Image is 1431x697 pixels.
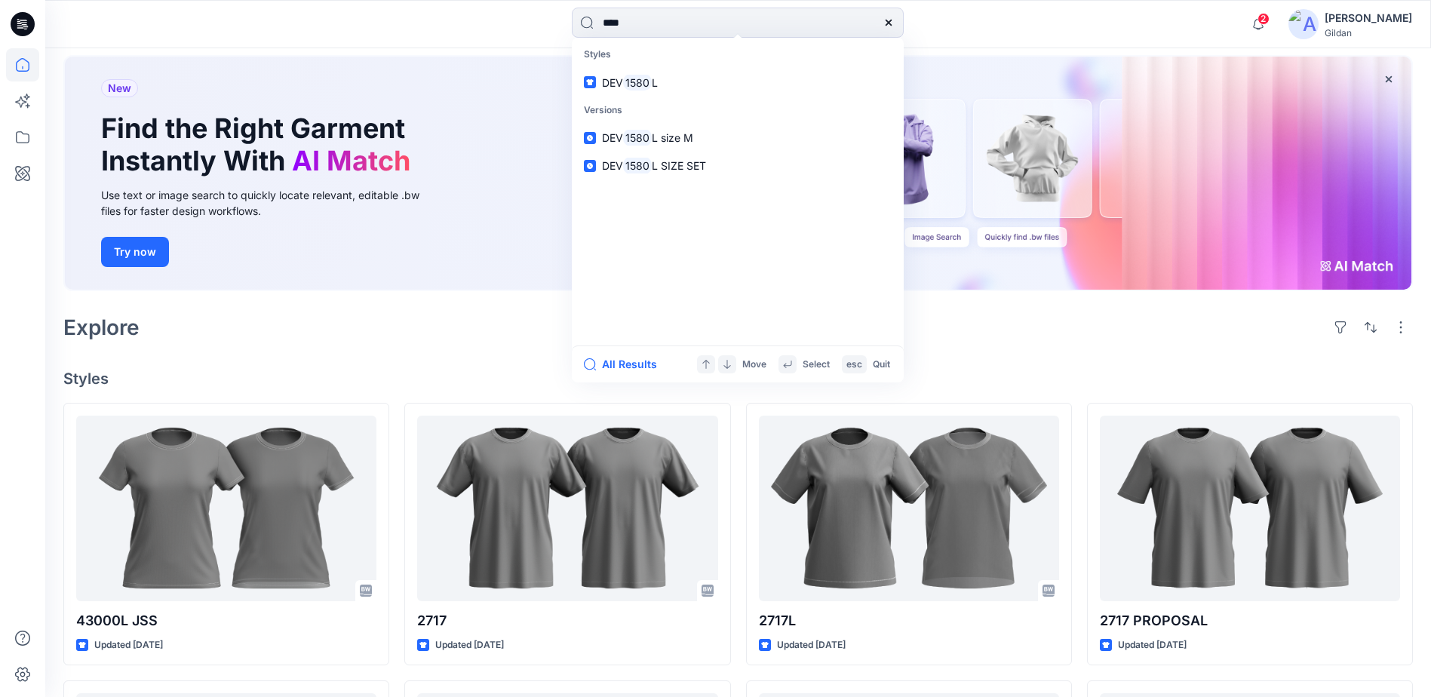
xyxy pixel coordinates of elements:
[1100,610,1400,631] p: 2717 PROPOSAL
[602,131,623,144] span: DEV
[575,41,901,69] p: Styles
[575,69,901,97] a: DEV1580L
[1288,9,1319,39] img: avatar
[1118,637,1187,653] p: Updated [DATE]
[1257,13,1270,25] span: 2
[652,76,658,89] span: L
[76,416,376,600] a: 43000L JSS
[803,357,830,373] p: Select
[108,79,131,97] span: New
[602,76,623,89] span: DEV
[759,610,1059,631] p: 2717L
[575,97,901,124] p: Versions
[846,357,862,373] p: esc
[63,370,1413,388] h4: Styles
[623,157,652,174] mark: 1580
[759,416,1059,600] a: 2717L
[602,159,623,172] span: DEV
[94,637,163,653] p: Updated [DATE]
[623,74,652,91] mark: 1580
[652,131,693,144] span: L size M
[417,416,717,600] a: 2717
[1325,27,1412,38] div: Gildan
[873,357,890,373] p: Quit
[63,315,140,339] h2: Explore
[435,637,504,653] p: Updated [DATE]
[742,357,766,373] p: Move
[777,637,846,653] p: Updated [DATE]
[652,159,706,172] span: L SIZE SET
[1325,9,1412,27] div: [PERSON_NAME]
[575,152,901,180] a: DEV1580L SIZE SET
[623,129,652,146] mark: 1580
[101,112,418,177] h1: Find the Right Garment Instantly With
[584,355,667,373] button: All Results
[417,610,717,631] p: 2717
[1100,416,1400,600] a: 2717 PROPOSAL
[101,187,441,219] div: Use text or image search to quickly locate relevant, editable .bw files for faster design workflows.
[575,124,901,152] a: DEV1580L size M
[76,610,376,631] p: 43000L JSS
[101,237,169,267] button: Try now
[292,144,410,177] span: AI Match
